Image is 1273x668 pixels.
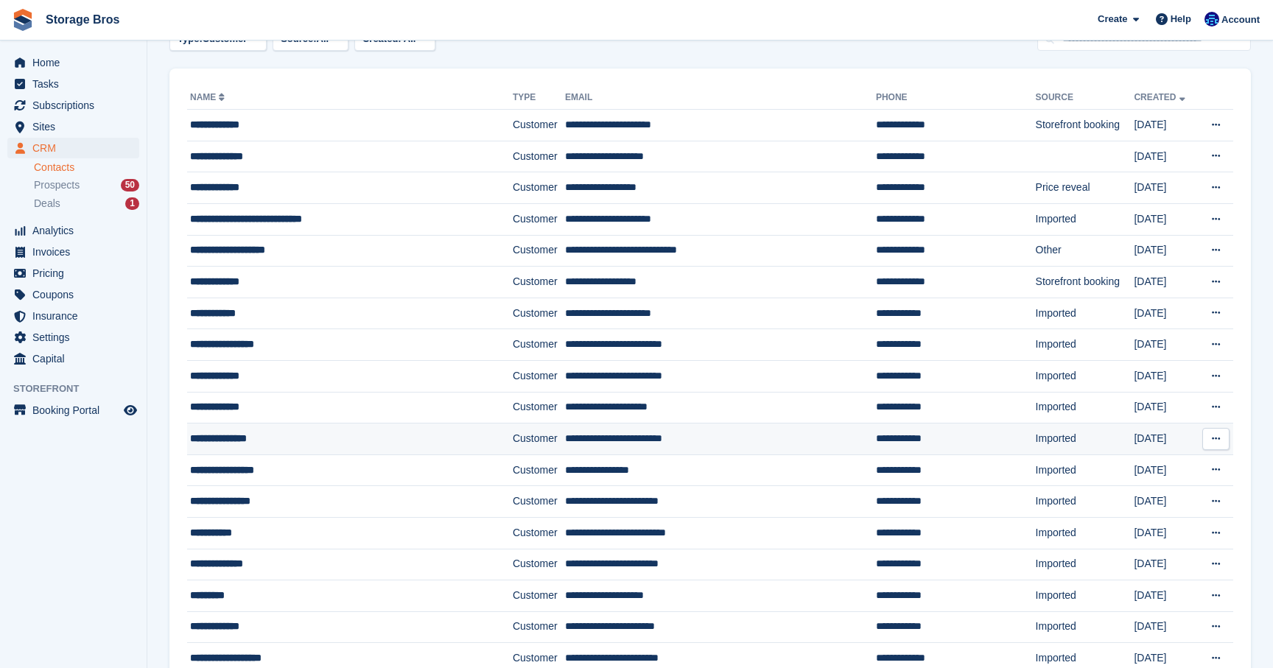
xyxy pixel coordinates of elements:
[7,348,139,369] a: menu
[125,197,139,210] div: 1
[513,360,565,392] td: Customer
[513,611,565,643] td: Customer
[1134,549,1197,580] td: [DATE]
[876,86,1036,110] th: Phone
[1134,486,1197,518] td: [DATE]
[32,284,121,305] span: Coupons
[1036,611,1135,643] td: Imported
[7,116,139,137] a: menu
[7,95,139,116] a: menu
[513,329,565,361] td: Customer
[1171,12,1191,27] span: Help
[1036,454,1135,486] td: Imported
[32,116,121,137] span: Sites
[7,74,139,94] a: menu
[7,138,139,158] a: menu
[1134,267,1197,298] td: [DATE]
[32,348,121,369] span: Capital
[513,86,565,110] th: Type
[34,196,139,211] a: Deals 1
[7,52,139,73] a: menu
[565,86,876,110] th: Email
[513,203,565,235] td: Customer
[1134,611,1197,643] td: [DATE]
[13,382,147,396] span: Storefront
[34,161,139,175] a: Contacts
[7,242,139,262] a: menu
[1036,267,1135,298] td: Storefront booking
[1134,580,1197,612] td: [DATE]
[513,235,565,267] td: Customer
[1036,360,1135,392] td: Imported
[513,110,565,141] td: Customer
[1036,329,1135,361] td: Imported
[12,9,34,31] img: stora-icon-8386f47178a22dfd0bd8f6a31ec36ba5ce8667c1dd55bd0f319d3a0aa187defe.svg
[513,298,565,329] td: Customer
[1036,486,1135,518] td: Imported
[1036,298,1135,329] td: Imported
[34,177,139,193] a: Prospects 50
[513,423,565,455] td: Customer
[1036,86,1135,110] th: Source
[1134,235,1197,267] td: [DATE]
[1036,549,1135,580] td: Imported
[1036,235,1135,267] td: Other
[1134,298,1197,329] td: [DATE]
[190,92,228,102] a: Name
[1098,12,1127,27] span: Create
[1134,392,1197,423] td: [DATE]
[32,327,121,348] span: Settings
[34,178,80,192] span: Prospects
[7,306,139,326] a: menu
[513,549,565,580] td: Customer
[513,517,565,549] td: Customer
[1134,172,1197,204] td: [DATE]
[34,197,60,211] span: Deals
[7,284,139,305] a: menu
[513,141,565,172] td: Customer
[32,52,121,73] span: Home
[122,401,139,419] a: Preview store
[7,263,139,284] a: menu
[32,306,121,326] span: Insurance
[513,580,565,612] td: Customer
[32,263,121,284] span: Pricing
[513,454,565,486] td: Customer
[1134,110,1197,141] td: [DATE]
[1036,423,1135,455] td: Imported
[1036,580,1135,612] td: Imported
[513,486,565,518] td: Customer
[32,74,121,94] span: Tasks
[1134,454,1197,486] td: [DATE]
[1036,517,1135,549] td: Imported
[1134,360,1197,392] td: [DATE]
[1134,203,1197,235] td: [DATE]
[1036,392,1135,423] td: Imported
[40,7,125,32] a: Storage Bros
[1134,517,1197,549] td: [DATE]
[1036,172,1135,204] td: Price reveal
[1036,110,1135,141] td: Storefront booking
[1134,329,1197,361] td: [DATE]
[1204,12,1219,27] img: Jamie O’Mara
[32,400,121,421] span: Booking Portal
[1134,141,1197,172] td: [DATE]
[32,242,121,262] span: Invoices
[513,392,565,423] td: Customer
[7,400,139,421] a: menu
[513,267,565,298] td: Customer
[1134,423,1197,455] td: [DATE]
[513,172,565,204] td: Customer
[121,179,139,191] div: 50
[7,327,139,348] a: menu
[32,138,121,158] span: CRM
[1036,203,1135,235] td: Imported
[7,220,139,241] a: menu
[1134,92,1188,102] a: Created
[32,95,121,116] span: Subscriptions
[32,220,121,241] span: Analytics
[1221,13,1260,27] span: Account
